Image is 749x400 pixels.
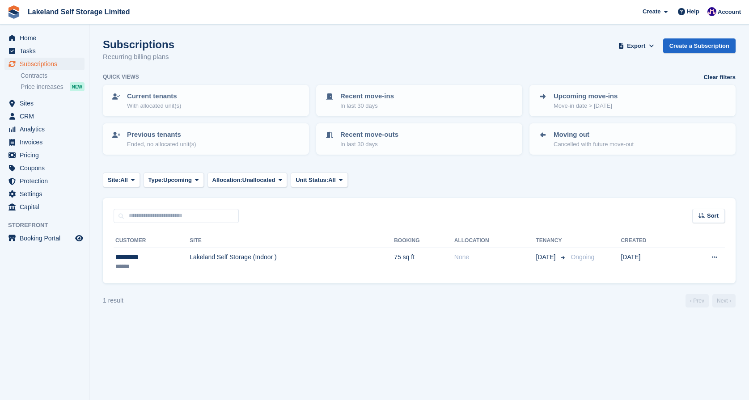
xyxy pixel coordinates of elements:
[663,38,736,53] a: Create a Subscription
[127,140,196,149] p: Ended, no allocated unit(s)
[617,38,656,53] button: Export
[4,136,85,148] a: menu
[687,7,699,16] span: Help
[21,82,85,92] a: Price increases NEW
[20,123,73,135] span: Analytics
[554,130,634,140] p: Moving out
[536,253,557,262] span: [DATE]
[454,234,536,248] th: Allocation
[163,176,192,185] span: Upcoming
[104,86,308,115] a: Current tenants With allocated unit(s)
[4,58,85,70] a: menu
[4,110,85,122] a: menu
[317,86,521,115] a: Recent move-ins In last 30 days
[4,123,85,135] a: menu
[70,82,85,91] div: NEW
[296,176,328,185] span: Unit Status:
[242,176,275,185] span: Unallocated
[8,221,89,230] span: Storefront
[340,91,394,101] p: Recent move-ins
[24,4,134,19] a: Lakeland Self Storage Limited
[4,175,85,187] a: menu
[4,162,85,174] a: menu
[530,86,735,115] a: Upcoming move-ins Move-in date > [DATE]
[114,234,190,248] th: Customer
[190,248,394,276] td: Lakeland Self Storage (Indoor )
[20,188,73,200] span: Settings
[536,234,567,248] th: Tenancy
[554,91,618,101] p: Upcoming move-ins
[74,233,85,244] a: Preview store
[20,201,73,213] span: Capital
[207,173,288,187] button: Allocation: Unallocated
[643,7,660,16] span: Create
[127,91,181,101] p: Current tenants
[104,124,308,154] a: Previous tenants Ended, no allocated unit(s)
[4,232,85,244] a: menu
[20,110,73,122] span: CRM
[340,130,398,140] p: Recent move-outs
[703,73,736,82] a: Clear filters
[20,58,73,70] span: Subscriptions
[127,130,196,140] p: Previous tenants
[144,173,204,187] button: Type: Upcoming
[212,176,242,185] span: Allocation:
[103,173,140,187] button: Site: All
[4,32,85,44] a: menu
[340,140,398,149] p: In last 30 days
[20,45,73,57] span: Tasks
[4,188,85,200] a: menu
[554,140,634,149] p: Cancelled with future move-out
[718,8,741,17] span: Account
[328,176,336,185] span: All
[621,248,681,276] td: [DATE]
[20,136,73,148] span: Invoices
[394,248,454,276] td: 75 sq ft
[621,234,681,248] th: Created
[4,149,85,161] a: menu
[20,97,73,109] span: Sites
[20,162,73,174] span: Coupons
[103,296,123,305] div: 1 result
[20,232,73,244] span: Booking Portal
[4,45,85,57] a: menu
[627,42,645,51] span: Export
[686,294,709,307] a: Previous
[454,253,536,262] div: None
[394,234,454,248] th: Booking
[7,5,21,19] img: stora-icon-8386f47178a22dfd0bd8f6a31ec36ba5ce8667c1dd55bd0f319d3a0aa187defe.svg
[4,201,85,213] a: menu
[21,83,63,91] span: Price increases
[554,101,618,110] p: Move-in date > [DATE]
[291,173,347,187] button: Unit Status: All
[317,124,521,154] a: Recent move-outs In last 30 days
[571,253,594,261] span: Ongoing
[4,97,85,109] a: menu
[190,234,394,248] th: Site
[530,124,735,154] a: Moving out Cancelled with future move-out
[707,211,719,220] span: Sort
[103,73,139,81] h6: Quick views
[712,294,736,307] a: Next
[684,294,737,307] nav: Page
[127,101,181,110] p: With allocated unit(s)
[120,176,128,185] span: All
[707,7,716,16] img: Nick Aynsley
[108,176,120,185] span: Site:
[20,32,73,44] span: Home
[340,101,394,110] p: In last 30 days
[20,175,73,187] span: Protection
[21,72,85,80] a: Contracts
[20,149,73,161] span: Pricing
[103,52,174,62] p: Recurring billing plans
[148,176,164,185] span: Type:
[103,38,174,51] h1: Subscriptions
